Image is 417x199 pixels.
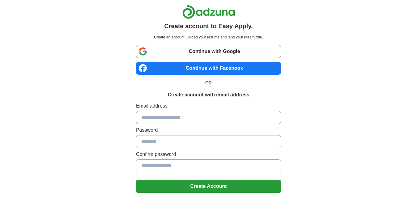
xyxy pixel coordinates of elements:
span: OR [202,80,215,86]
a: Continue with Google [136,45,281,58]
label: Email address [136,102,281,110]
img: Adzuna logo [182,5,235,19]
label: Confirm password [136,151,281,158]
h1: Create account to Easy Apply. [164,21,253,31]
button: Create Account [136,180,281,193]
a: Continue with Facebook [136,62,281,75]
label: Password [136,126,281,134]
h1: Create account with email address [168,91,249,99]
p: Create an account, upload your resume and land your dream role. [137,34,280,40]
